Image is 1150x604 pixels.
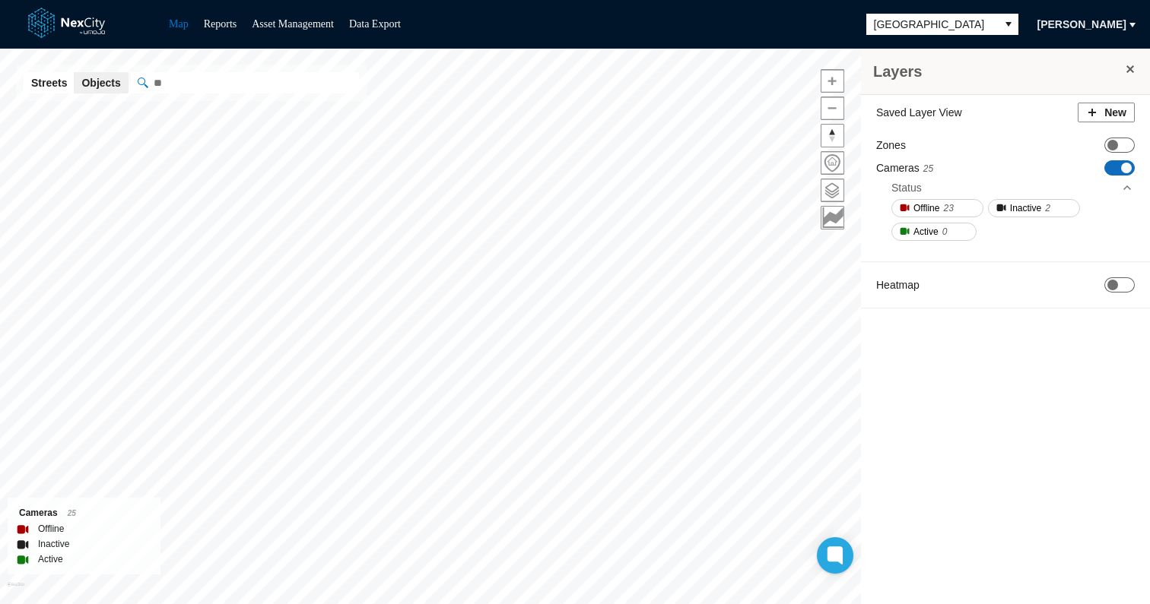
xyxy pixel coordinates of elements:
[821,69,844,93] button: Zoom in
[81,75,120,90] span: Objects
[923,163,933,174] span: 25
[874,17,991,32] span: [GEOGRAPHIC_DATA]
[1104,105,1126,120] span: New
[891,199,983,217] button: Offline23
[876,138,906,153] label: Zones
[913,224,939,239] span: Active
[74,72,128,93] button: Objects
[999,14,1018,35] button: select
[38,536,69,552] label: Inactive
[821,97,843,119] span: Zoom out
[891,176,1133,199] div: Status
[891,223,977,241] button: Active0
[891,180,922,195] div: Status
[1010,201,1041,216] span: Inactive
[1078,103,1135,122] button: New
[349,18,401,30] a: Data Export
[821,125,843,147] span: Reset bearing to north
[821,179,844,202] button: Layers management
[876,105,962,120] label: Saved Layer View
[1037,17,1126,32] span: [PERSON_NAME]
[31,75,67,90] span: Streets
[873,61,1123,82] h3: Layers
[988,199,1080,217] button: Inactive2
[252,18,334,30] a: Asset Management
[1045,201,1050,216] span: 2
[1028,12,1136,36] button: [PERSON_NAME]
[204,18,237,30] a: Reports
[942,224,948,239] span: 0
[821,124,844,147] button: Reset bearing to north
[821,206,844,229] button: Key metrics
[821,151,844,175] button: Home
[913,201,939,216] span: Offline
[38,552,63,567] label: Active
[821,70,843,92] span: Zoom in
[19,505,149,521] div: Cameras
[38,521,64,536] label: Offline
[24,72,75,93] button: Streets
[876,160,933,176] label: Cameras
[169,18,189,30] a: Map
[876,277,920,293] label: Heatmap
[943,201,953,216] span: 23
[7,582,24,599] a: Mapbox homepage
[68,509,76,517] span: 25
[821,96,844,120] button: Zoom out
